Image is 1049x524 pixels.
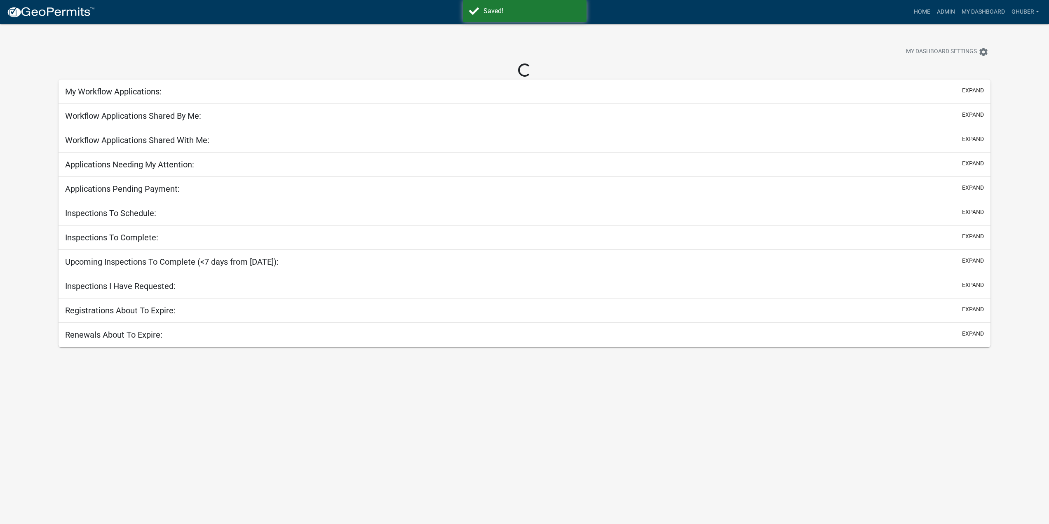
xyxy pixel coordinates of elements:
button: expand [962,159,984,168]
h5: Registrations About To Expire: [65,305,176,315]
h5: Inspections To Complete: [65,233,158,242]
span: My Dashboard Settings [906,47,977,57]
div: Saved! [483,6,580,16]
h5: Applications Needing My Attention: [65,160,194,169]
button: expand [962,232,984,241]
i: settings [979,47,988,57]
button: expand [962,305,984,314]
h5: Inspections I Have Requested: [65,281,176,291]
a: GHuber [1008,4,1042,20]
a: Admin [934,4,958,20]
h5: Inspections To Schedule: [65,208,156,218]
button: expand [962,86,984,95]
button: expand [962,256,984,265]
h5: Upcoming Inspections To Complete (<7 days from [DATE]): [65,257,279,267]
button: My Dashboard Settingssettings [899,44,995,60]
h5: My Workflow Applications: [65,87,162,96]
button: expand [962,208,984,216]
button: expand [962,329,984,338]
h5: Applications Pending Payment: [65,184,180,194]
h5: Renewals About To Expire: [65,330,162,340]
h5: Workflow Applications Shared With Me: [65,135,209,145]
h5: Workflow Applications Shared By Me: [65,111,201,121]
a: My Dashboard [958,4,1008,20]
button: expand [962,281,984,289]
button: expand [962,110,984,119]
button: expand [962,183,984,192]
a: Home [911,4,934,20]
button: expand [962,135,984,143]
